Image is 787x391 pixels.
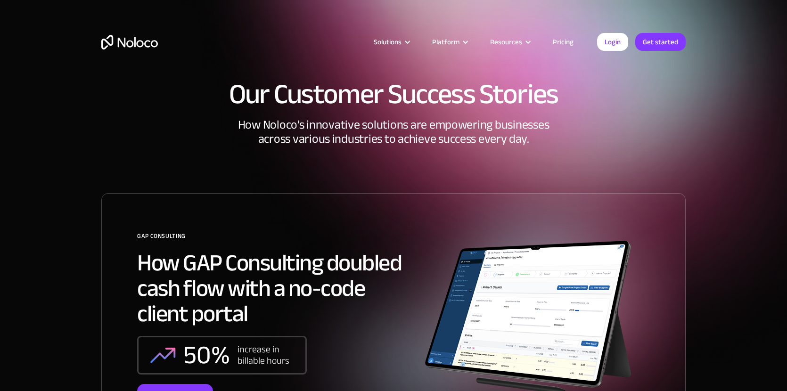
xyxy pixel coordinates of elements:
[490,36,522,48] div: Resources
[362,36,420,48] div: Solutions
[101,80,686,108] h1: Our Customer Success Stories
[432,36,459,48] div: Platform
[238,344,294,367] div: increase in billable hours
[101,118,686,193] div: How Noloco’s innovative solutions are empowering businesses across various industries to achieve ...
[137,250,415,326] h2: How GAP Consulting doubled cash flow with a no-code client portal
[541,36,585,48] a: Pricing
[101,35,158,49] a: home
[478,36,541,48] div: Resources
[420,36,478,48] div: Platform
[137,229,415,250] div: GAP Consulting
[183,341,230,369] div: 50%
[374,36,402,48] div: Solutions
[635,33,686,51] a: Get started
[597,33,628,51] a: Login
